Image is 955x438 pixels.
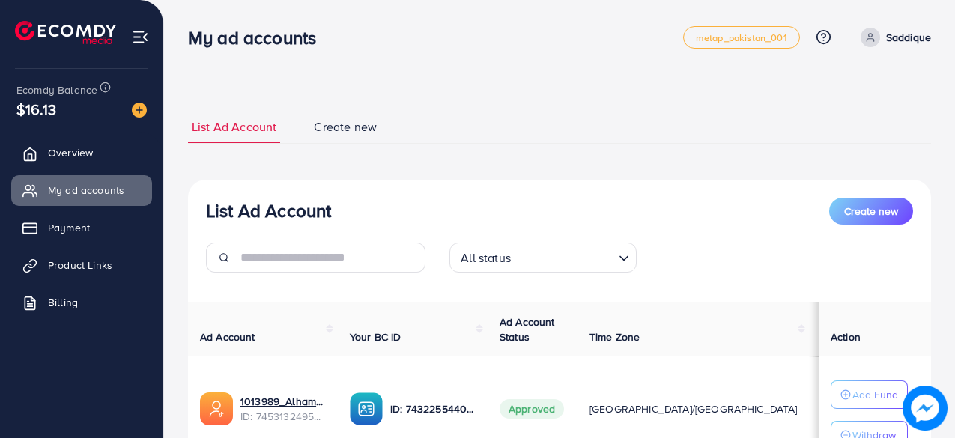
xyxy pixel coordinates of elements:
[11,213,152,243] a: Payment
[886,28,931,46] p: Saddique
[458,247,514,269] span: All status
[390,400,476,418] p: ID: 7432255440681041937
[16,98,56,120] span: $16.13
[500,314,555,344] span: Ad Account Status
[500,399,564,419] span: Approved
[132,103,147,118] img: image
[831,329,861,344] span: Action
[240,394,326,425] div: <span class='underline'>1013989_Alhamdulillah_1735317642286</span></br>7453132495568388113
[350,392,383,425] img: ic-ba-acc.ded83a64.svg
[855,28,931,47] a: Saddique
[48,183,124,198] span: My ad accounts
[240,409,326,424] span: ID: 7453132495568388113
[16,82,97,97] span: Ecomdy Balance
[240,394,326,409] a: 1013989_Alhamdulillah_1735317642286
[844,204,898,219] span: Create new
[449,243,637,273] div: Search for option
[696,33,787,43] span: metap_pakistan_001
[903,386,948,431] img: image
[200,392,233,425] img: ic-ads-acc.e4c84228.svg
[200,329,255,344] span: Ad Account
[350,329,401,344] span: Your BC ID
[192,118,276,136] span: List Ad Account
[15,21,116,44] img: logo
[11,175,152,205] a: My ad accounts
[683,26,800,49] a: metap_pakistan_001
[48,295,78,310] span: Billing
[829,198,913,225] button: Create new
[852,386,898,404] p: Add Fund
[206,200,331,222] h3: List Ad Account
[589,401,798,416] span: [GEOGRAPHIC_DATA]/[GEOGRAPHIC_DATA]
[11,138,152,168] a: Overview
[48,145,93,160] span: Overview
[11,250,152,280] a: Product Links
[188,27,328,49] h3: My ad accounts
[132,28,149,46] img: menu
[515,244,613,269] input: Search for option
[48,220,90,235] span: Payment
[314,118,377,136] span: Create new
[589,329,640,344] span: Time Zone
[11,288,152,317] a: Billing
[831,380,908,409] button: Add Fund
[48,258,112,273] span: Product Links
